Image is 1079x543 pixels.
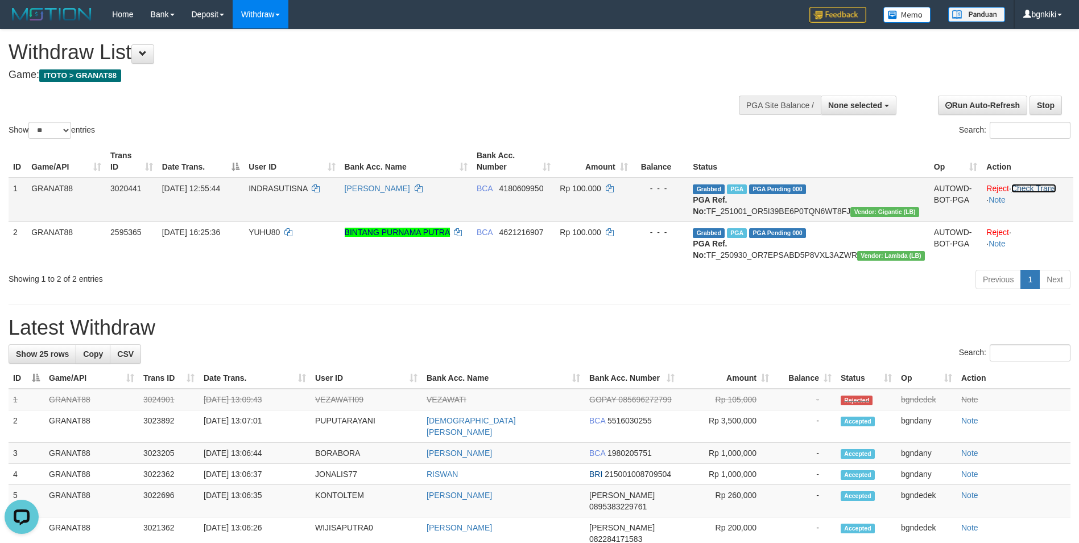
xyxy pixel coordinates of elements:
td: 1 [9,178,27,222]
span: Copy 5516030255 to clipboard [607,416,652,425]
span: Copy 1980205751 to clipboard [607,449,652,458]
td: Rp 105,000 [679,389,774,410]
img: MOTION_logo.png [9,6,95,23]
th: Op: activate to sort column ascending [929,145,982,178]
td: [DATE] 13:07:01 [199,410,311,443]
span: Copy 085696272799 to clipboard [618,395,671,404]
th: Bank Acc. Number: activate to sort column ascending [472,145,555,178]
select: Showentries [28,122,71,139]
div: - - - [637,227,684,238]
a: Note [961,470,978,479]
img: Feedback.jpg [809,7,866,23]
td: - [774,443,836,464]
span: [DATE] 16:25:36 [162,228,220,237]
td: [DATE] 13:06:44 [199,443,311,464]
td: 2 [9,221,27,265]
td: 1 [9,389,44,410]
a: Reject [986,184,1009,193]
th: Date Trans.: activate to sort column ascending [199,368,311,389]
div: PGA Site Balance / [739,96,821,115]
td: GRANAT88 [27,221,106,265]
a: BINTANG PURNAMA PUTRA [345,228,450,237]
td: GRANAT88 [44,389,139,410]
td: · · [982,178,1073,222]
th: Balance: activate to sort column ascending [774,368,836,389]
td: bgndany [896,464,957,485]
th: Op: activate to sort column ascending [896,368,957,389]
td: GRANAT88 [44,443,139,464]
a: VEZAWATI [427,395,466,404]
span: 3020441 [110,184,142,193]
span: Vendor URL: https://dashboard.q2checkout.com/secure [850,207,919,217]
td: TF_250930_OR7EPSABD5P8VXL3AZWR [688,221,929,265]
a: Note [961,416,978,425]
h1: Latest Withdraw [9,316,1070,339]
th: User ID: activate to sort column ascending [244,145,340,178]
label: Show entries [9,122,95,139]
a: Previous [975,270,1021,289]
td: 3 [9,443,44,464]
span: Show 25 rows [16,349,69,359]
input: Search: [990,122,1070,139]
span: ITOTO > GRANAT88 [39,69,121,82]
th: Bank Acc. Name: activate to sort column ascending [422,368,585,389]
span: Copy [83,349,103,359]
th: Date Trans.: activate to sort column descending [158,145,244,178]
span: INDRASUTISNA [249,184,307,193]
td: 3022696 [139,485,199,517]
span: Grabbed [693,228,725,238]
span: Copy 0895383229761 to clipboard [589,502,647,511]
div: Showing 1 to 2 of 2 entries [9,269,441,285]
td: 3024901 [139,389,199,410]
span: Copy 4621216907 to clipboard [499,228,544,237]
td: Rp 3,500,000 [679,410,774,443]
a: Copy [76,344,110,364]
th: Status: activate to sort column ascending [836,368,896,389]
td: GRANAT88 [44,485,139,517]
td: bgndany [896,410,957,443]
b: PGA Ref. No: [693,239,727,260]
img: panduan.png [948,7,1005,22]
span: PGA Pending [749,184,806,194]
td: 2 [9,410,44,443]
td: PUPUTARAYANI [311,410,422,443]
th: Status [688,145,929,178]
span: Vendor URL: https://dashboard.q2checkout.com/secure [857,251,925,261]
span: Rp 100.000 [560,228,601,237]
th: Trans ID: activate to sort column ascending [106,145,158,178]
td: Rp 1,000,000 [679,443,774,464]
td: 4 [9,464,44,485]
td: VEZAWATI09 [311,389,422,410]
td: bgndedek [896,389,957,410]
span: [PERSON_NAME] [589,491,655,500]
td: 3023892 [139,410,199,443]
a: Reject [986,228,1009,237]
b: PGA Ref. No: [693,195,727,216]
td: [DATE] 13:09:43 [199,389,311,410]
td: GRANAT88 [27,178,106,222]
td: GRANAT88 [44,464,139,485]
span: Accepted [841,417,875,426]
h4: Game: [9,69,708,81]
span: Accepted [841,524,875,533]
img: Button%20Memo.svg [883,7,931,23]
a: Stop [1030,96,1062,115]
span: [PERSON_NAME] [589,523,655,532]
th: Amount: activate to sort column ascending [679,368,774,389]
th: User ID: activate to sort column ascending [311,368,422,389]
span: GOPAY [589,395,616,404]
a: Note [961,523,978,532]
button: None selected [821,96,896,115]
button: Open LiveChat chat widget [5,5,39,39]
a: Next [1039,270,1070,289]
td: Rp 260,000 [679,485,774,517]
th: ID [9,145,27,178]
a: Note [961,491,978,500]
span: Copy 4180609950 to clipboard [499,184,544,193]
a: Note [989,239,1006,248]
th: Game/API: activate to sort column ascending [27,145,106,178]
a: [PERSON_NAME] [427,523,492,532]
td: Rp 1,000,000 [679,464,774,485]
td: bgndany [896,443,957,464]
td: - [774,464,836,485]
